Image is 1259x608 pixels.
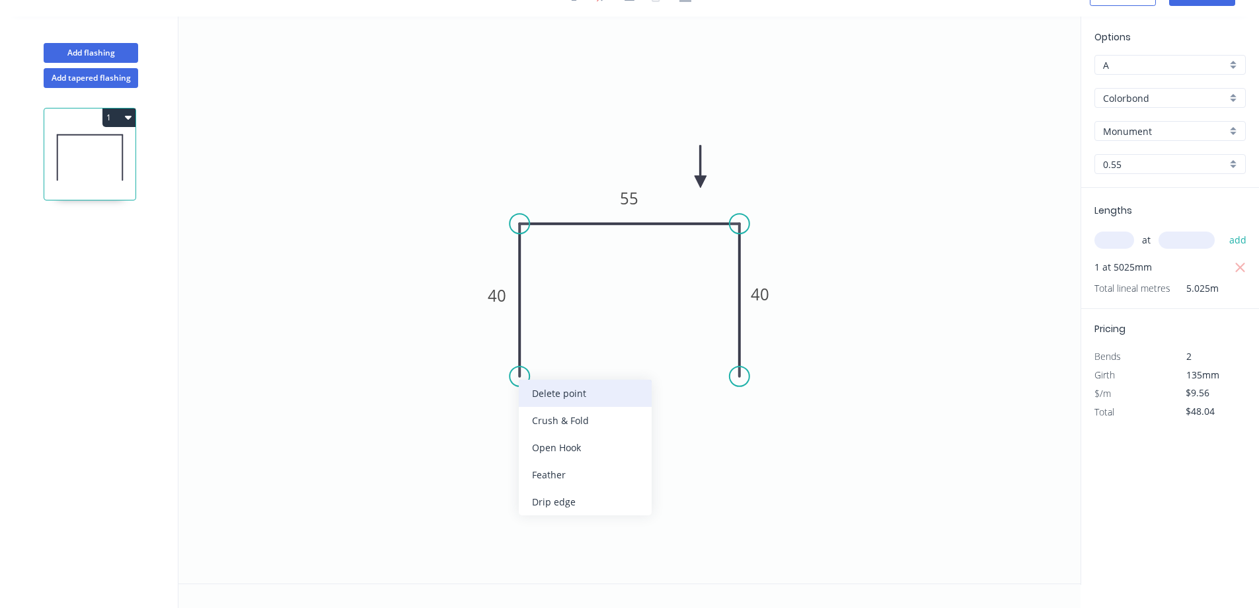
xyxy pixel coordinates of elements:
[519,407,652,434] div: Crush & Fold
[1094,30,1131,44] span: Options
[1170,279,1219,298] span: 5.025m
[1094,279,1170,298] span: Total lineal metres
[751,283,769,305] tspan: 40
[44,43,138,63] button: Add flashing
[1094,258,1152,277] span: 1 at 5025mm
[1103,91,1227,105] input: Material
[519,434,652,461] div: Open Hook
[1103,58,1227,72] input: Price level
[519,488,652,515] div: Drip edge
[1094,387,1111,400] span: $/m
[1103,124,1227,138] input: Colour
[519,461,652,488] div: Feather
[1094,204,1132,217] span: Lengths
[488,284,506,306] tspan: 40
[1186,350,1192,363] span: 2
[178,17,1081,584] svg: 0
[1094,369,1115,381] span: Girth
[1094,350,1121,363] span: Bends
[620,187,638,209] tspan: 55
[1223,229,1254,251] button: add
[44,68,138,88] button: Add tapered flashing
[519,380,652,407] div: Delete point
[102,109,135,127] button: 1
[1094,322,1125,335] span: Pricing
[1094,406,1114,418] span: Total
[1103,157,1227,171] input: Thickness
[1186,369,1219,381] span: 135mm
[1142,231,1151,249] span: at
